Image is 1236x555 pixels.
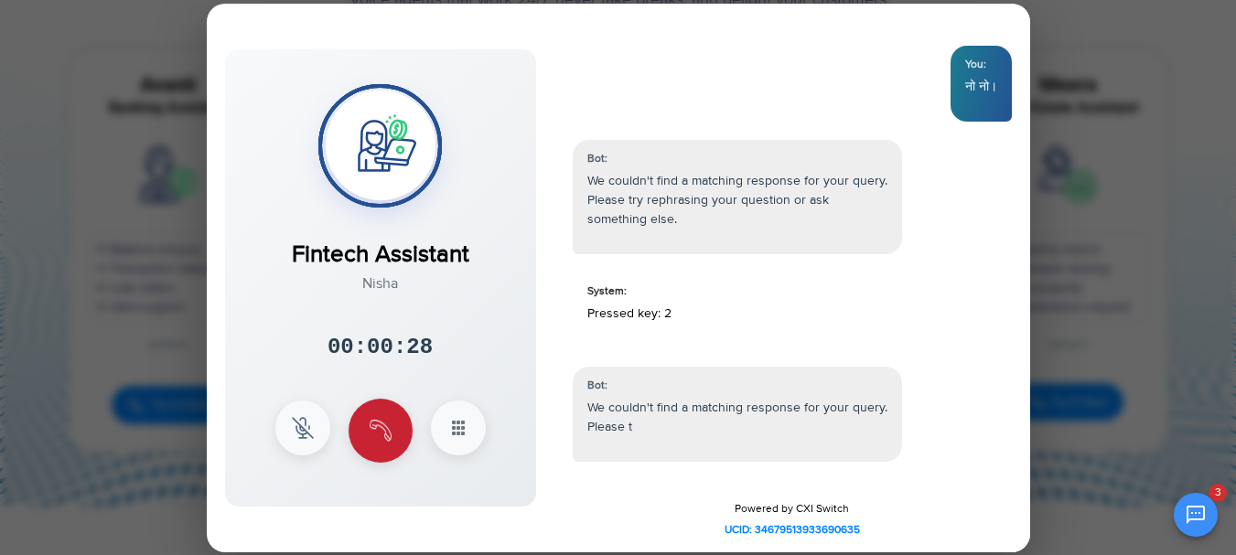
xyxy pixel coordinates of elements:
div: Powered by CXI Switch [554,487,1030,552]
p: We couldn't find a matching response for your query. Please t [587,398,887,436]
img: mute Icon [292,417,314,439]
p: नो नो। [965,77,997,96]
div: You: [965,57,997,73]
div: 00:00:28 [328,331,433,364]
span: 3 [1209,484,1227,502]
p: We couldn't find a matching response for your query. Please try rephrasing your question or ask s... [587,171,887,229]
div: Fintech Assistant [292,219,469,272]
div: System: [587,283,672,300]
div: Bot: [587,151,887,167]
img: end Icon [370,420,392,442]
div: Nisha [292,272,469,294]
div: UCID: 34679513933690635 [568,522,1016,539]
p: Pressed key: 2 [587,304,672,323]
button: Open chat [1174,493,1218,537]
div: Bot: [587,378,887,394]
